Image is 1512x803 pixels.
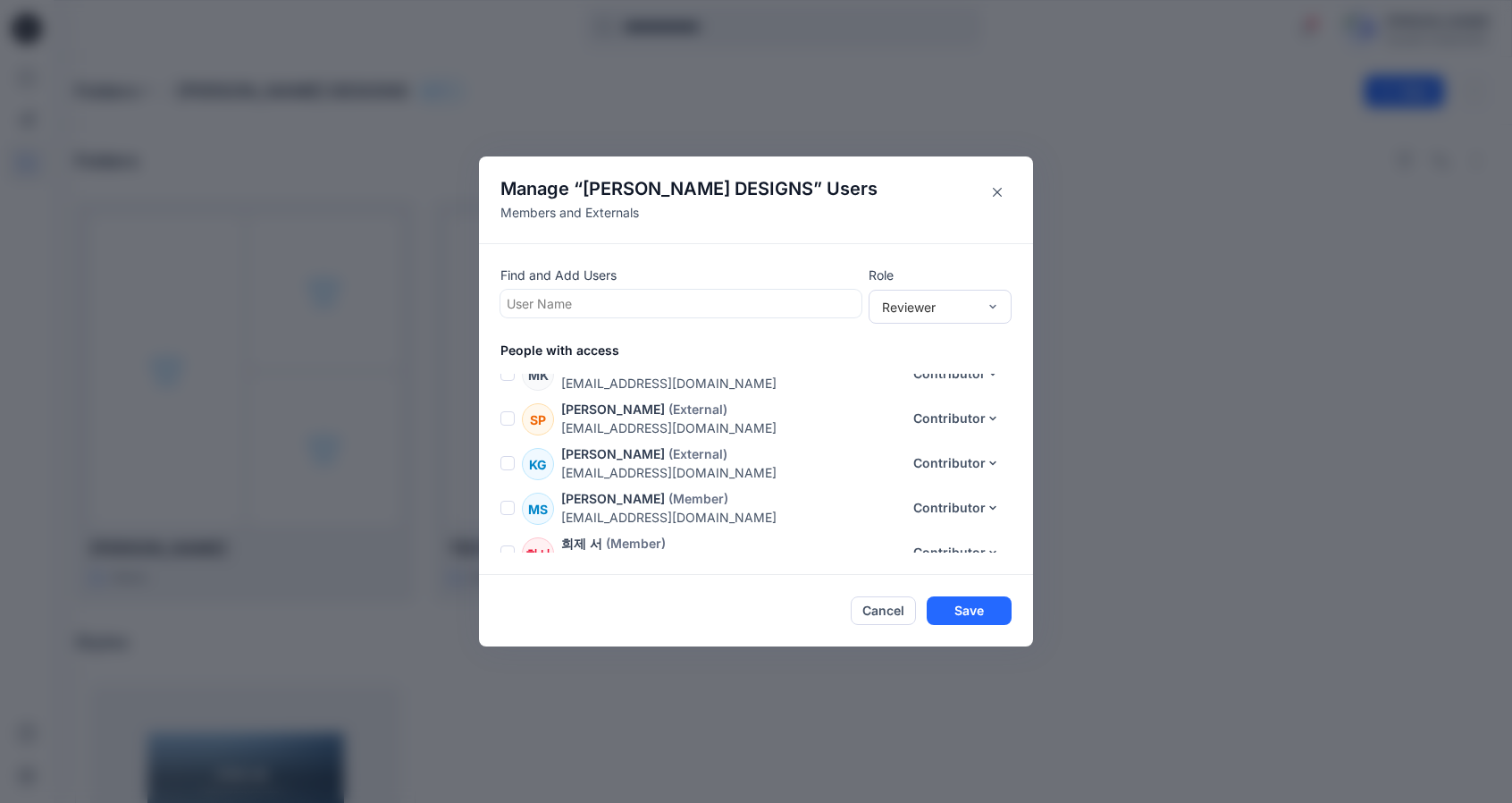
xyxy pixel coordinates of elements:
[902,538,1012,567] button: Contributor
[522,403,554,435] div: SP
[522,448,554,480] div: KG
[927,596,1012,625] button: Save
[561,444,665,463] p: [PERSON_NAME]
[500,341,1033,359] p: People with access
[500,178,878,199] h4: Manage “ ” Users
[561,418,902,437] p: [EMAIL_ADDRESS][DOMAIN_NAME]
[668,400,727,418] p: (External)
[522,493,554,525] div: MS
[902,449,1012,478] button: Contributor
[522,359,554,391] div: MK
[668,489,728,508] p: (Member)
[902,494,1012,522] button: Contributor
[561,463,902,482] p: [EMAIL_ADDRESS][DOMAIN_NAME]
[561,508,902,527] p: [EMAIL_ADDRESS][DOMAIN_NAME]
[561,400,665,418] p: [PERSON_NAME]
[668,444,727,463] p: (External)
[606,534,666,553] p: (Member)
[561,374,902,393] p: [EMAIL_ADDRESS][DOMAIN_NAME]
[902,359,1012,388] button: Contributor
[869,266,1012,284] p: Role
[522,537,554,570] div: 희서
[882,298,977,317] div: Reviewer
[500,203,878,222] p: Members and Externals
[561,489,665,508] p: [PERSON_NAME]
[851,596,916,625] button: Cancel
[583,178,813,199] span: [PERSON_NAME] DESIGNS
[983,178,1012,207] button: Close
[561,534,602,553] p: 희제 서
[500,266,861,284] p: Find and Add Users
[902,404,1012,433] button: Contributor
